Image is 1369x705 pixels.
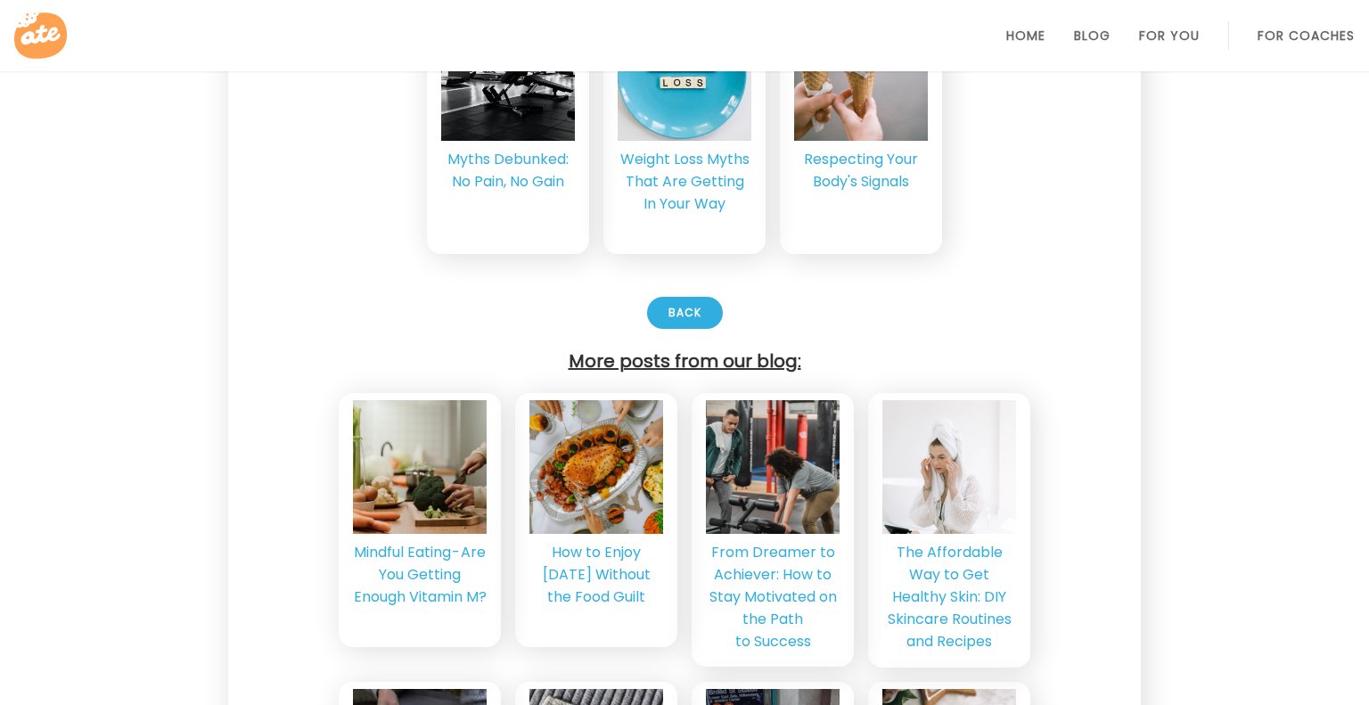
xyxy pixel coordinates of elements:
[882,541,1016,652] div: The Affordable Way to Get Healthy Skin: DIY Skincare Routines and Recipes
[868,393,1030,668] a: Girl doing her skincare routine. Image: Pexels - EKATERINA BOLOVTSOVAThe Affordable Way to Get He...
[848,400,1050,534] img: Girl doing her skincare routine. Image: Pexels - EKATERINA BOLOVTSOVA
[529,541,663,608] div: How to Enjoy [DATE] Without the Food Guilt
[647,297,723,329] div: Back
[794,148,928,193] div: Respecting Your Body's Signals
[1139,29,1200,43] a: For You
[692,393,854,667] a: Coach coaching client. Image: Pexels - Julia LarsonFrom Dreamer to Achiever: How to Stay Motivate...
[353,541,487,608] div: Mindful Eating - Are You Getting Enough Vitamin M?
[706,541,840,652] div: From Dreamer to Achiever: How to Stay Motivated on the Path to Success
[257,350,1112,379] h4: More posts from our blog:
[670,400,875,534] img: Coach coaching client. Image: Pexels - Julia Larson
[373,7,643,141] img: Open gym with cardio machines Unsplash - Risen Wang
[339,393,501,647] a: Woman cutting vegetables. Image: Pexels - Ron LachMindful Eating - Are You Getting Enough Vitamin M?
[618,148,751,215] div: Weight Loss Myths That Are Getting In Your Way
[1006,29,1045,43] a: Home
[1258,29,1355,43] a: For Coaches
[441,148,575,193] div: Myths Debunked: No Pain, No Gain
[751,7,971,141] img: Image: Pexels - Daria Shevtsova
[1074,29,1111,43] a: Blog
[494,400,699,534] img: Thanksgiving without food guilt. Image: Pexels - The Castlebar
[515,393,677,647] a: Thanksgiving without food guilt. Image: Pexels - The CastlebarHow to Enjoy [DATE] Without the Foo...
[571,7,799,141] img: A blue plate that has weight loss written on it.
[317,400,522,534] img: Woman cutting vegetables. Image: Pexels - Ron Lach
